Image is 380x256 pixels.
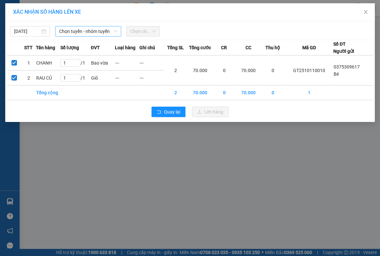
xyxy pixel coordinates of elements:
td: RAU CỦ [36,70,60,85]
td: 0 [261,85,285,100]
span: Chọn tuyến - nhóm tuyến [59,26,117,36]
td: / 1 [60,70,91,85]
td: 1 [285,85,333,100]
td: Giỏ [91,70,115,85]
span: Quay lại [164,108,180,115]
button: Close [356,3,375,22]
td: --- [115,55,139,70]
td: 2 [164,85,188,100]
span: 0375309617 [334,64,360,69]
td: 1 [22,55,36,70]
td: 0 [261,55,285,85]
td: 2 [164,55,188,85]
span: down [114,29,118,33]
td: 0 [212,85,236,100]
input: 12/10/2025 [14,28,40,35]
span: XÁC NHẬN SỐ HÀNG LÊN XE [13,9,81,15]
span: Loại hàng [115,44,135,51]
span: close [363,9,368,15]
span: Chọn chuyến [130,26,156,36]
td: --- [139,55,164,70]
td: CHANH [36,55,60,70]
td: 70.000 [236,85,261,100]
td: 70.000 [188,55,212,85]
span: Thu hộ [265,44,280,51]
div: Số ĐT Người gửi [333,40,354,55]
span: Tổng SL [167,44,184,51]
td: 70.000 [188,85,212,100]
td: Bao vừa [91,55,115,70]
button: rollbackQuay lại [151,107,185,117]
td: 0 [212,55,236,85]
td: / 1 [60,55,91,70]
td: 70.000 [236,55,261,85]
span: Tổng cước [189,44,211,51]
span: CR [221,44,227,51]
span: Số lượng [60,44,79,51]
span: rollback [157,110,161,115]
button: uploadLên hàng [192,107,229,117]
span: Tên hàng [36,44,55,51]
td: --- [115,70,139,85]
td: Tổng cộng [36,85,60,100]
span: Mã GD [302,44,316,51]
span: Bé [334,71,339,77]
td: --- [139,70,164,85]
td: GT2510110010 [285,55,333,85]
span: CC [245,44,251,51]
span: STT [24,44,33,51]
span: Ghi chú [139,44,155,51]
span: ĐVT [91,44,100,51]
td: 2 [22,70,36,85]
